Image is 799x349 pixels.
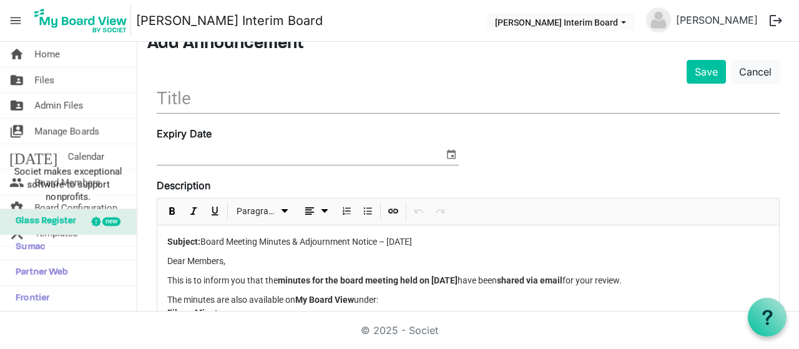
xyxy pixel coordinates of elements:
[9,235,45,260] span: Sumac
[34,119,99,144] span: Manage Boards
[360,204,376,219] button: Bulleted List
[207,204,223,219] button: Underline
[102,217,120,226] div: new
[67,144,104,169] span: Calendar
[383,199,404,225] div: Insert Link
[731,60,780,84] a: Cancel
[487,13,634,31] button: RICCA Interim Board dropdownbutton
[167,293,769,320] p: The minutes are also available on under:
[497,275,562,285] strong: shared via email
[185,204,202,219] button: Italic
[763,7,789,34] button: logout
[444,146,459,162] span: select
[204,199,225,225] div: Underline
[230,199,296,225] div: Formats
[278,275,458,285] strong: minutes for the board meeting held on [DATE]
[167,274,769,287] p: This is to inform you that the have been for your review.
[357,199,378,225] div: Bulleted List
[9,93,24,118] span: folder_shared
[298,204,334,219] button: dropdownbutton
[162,199,183,225] div: Bold
[167,255,769,268] p: Dear Members,
[385,204,402,219] button: Insert Link
[338,204,355,219] button: Numbered List
[9,119,24,144] span: switch_account
[31,5,136,36] a: My Board View Logo
[295,295,354,305] strong: My Board View
[9,42,24,67] span: home
[671,7,763,32] a: [PERSON_NAME]
[157,84,780,113] input: Title
[157,178,210,193] label: Description
[34,67,54,92] span: Files
[136,8,323,33] a: [PERSON_NAME] Interim Board
[9,286,49,311] span: Frontier
[9,144,57,169] span: [DATE]
[296,199,336,225] div: Alignments
[167,308,227,318] strong: Files > Minutes
[167,237,200,247] strong: Subject:
[232,204,294,219] button: Paragraph dropdownbutton
[6,165,131,203] span: Societ makes exceptional software to support nonprofits.
[336,199,357,225] div: Numbered List
[34,42,60,67] span: Home
[164,204,181,219] button: Bold
[34,93,84,118] span: Admin Files
[9,209,76,234] span: Glass Register
[687,60,726,84] button: Save
[31,5,131,36] img: My Board View Logo
[361,324,438,337] a: © 2025 - Societ
[183,199,204,225] div: Italic
[4,9,27,32] span: menu
[9,67,24,92] span: folder_shared
[157,126,212,141] label: Expiry Date
[167,235,769,248] p: Board Meeting Minutes & Adjournment Notice – [DATE]
[237,204,277,219] span: Paragraph
[147,34,789,55] h3: Add Announcement
[646,7,671,32] img: no-profile-picture.svg
[9,260,68,285] span: Partner Web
